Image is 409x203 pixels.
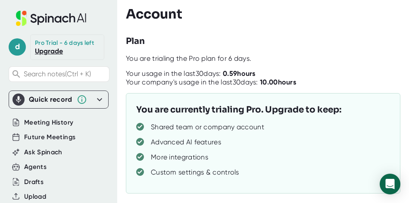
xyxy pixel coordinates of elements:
[35,47,63,55] a: Upgrade
[151,138,221,147] div: Advanced AI features
[24,192,46,202] button: Upload
[24,132,75,142] button: Future Meetings
[35,39,94,47] div: Pro Trial - 6 days left
[12,91,105,108] div: Quick record
[223,69,256,78] b: 0.59 hours
[126,69,256,78] div: Your usage in the last 30 days:
[9,38,26,56] span: d
[24,70,91,78] span: Search notes (Ctrl + K)
[380,174,400,194] div: Open Intercom Messenger
[136,103,341,116] h3: You are currently trialing Pro. Upgrade to keep:
[24,177,44,187] button: Drafts
[126,78,296,87] div: Your company's usage in the last 30 days:
[24,162,47,172] button: Agents
[126,6,182,22] h3: Account
[24,147,62,157] button: Ask Spinach
[151,153,208,162] div: More integrations
[151,123,264,131] div: Shared team or company account
[151,168,239,177] div: Custom settings & controls
[260,78,296,86] b: 10.00 hours
[29,95,72,104] div: Quick record
[24,118,73,128] button: Meeting History
[126,35,145,48] h3: Plan
[126,54,409,63] div: You are trialing the Pro plan for 6 days.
